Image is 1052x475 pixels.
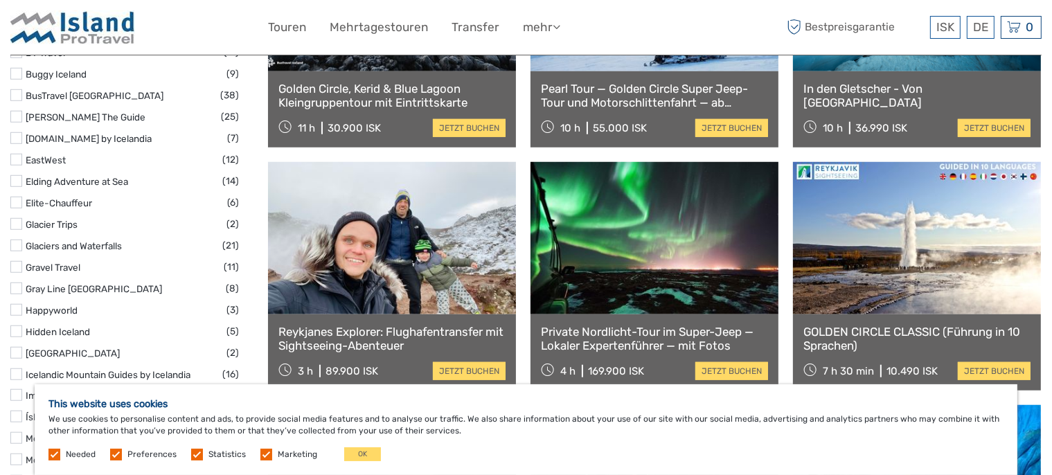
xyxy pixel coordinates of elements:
[326,365,378,377] div: 89.900 ISK
[855,122,907,134] div: 36.990 ISK
[541,325,768,353] a: Private Nordlicht-Tour im Super-Jeep — Lokaler Expertenführer — mit Fotos
[222,173,239,189] span: (14)
[803,325,1031,353] a: GOLDEN CIRCLE CLASSIC (Führung in 10 Sprachen)
[298,365,313,377] span: 3 h
[452,17,499,37] a: Transfer
[967,16,995,39] div: DE
[26,433,176,444] a: Mega Zipline [GEOGRAPHIC_DATA]
[560,122,580,134] span: 10 h
[208,449,246,460] label: Statistics
[886,365,938,377] div: 10.490 ISK
[784,16,927,39] span: Bestpreisgarantie
[588,365,644,377] div: 169.900 ISK
[26,369,190,380] a: Icelandic Mountain Guides by Icelandia
[695,362,768,380] a: jetzt buchen
[958,362,1031,380] a: jetzt buchen
[226,323,239,339] span: (5)
[26,390,121,401] a: Imagine Iceland Travel
[226,280,239,296] span: (8)
[26,219,78,230] a: Glacier Trips
[226,345,239,361] span: (2)
[221,109,239,125] span: (25)
[26,326,90,337] a: Hidden Iceland
[268,17,306,37] a: Touren
[593,122,647,134] div: 55.000 ISK
[298,122,315,134] span: 11 h
[224,259,239,275] span: (11)
[278,449,317,460] label: Marketing
[26,262,80,273] a: Gravel Travel
[26,305,78,316] a: Happyworld
[695,119,768,137] a: jetzt buchen
[226,302,239,318] span: (3)
[227,130,239,146] span: (7)
[541,82,768,110] a: Pearl Tour — Golden Circle Super Jeep-Tour und Motorschlittenfahrt — ab [GEOGRAPHIC_DATA]
[226,216,239,232] span: (2)
[26,133,152,144] a: [DOMAIN_NAME] by Icelandia
[803,82,1031,110] a: In den Gletscher - Von [GEOGRAPHIC_DATA]
[26,454,193,465] a: Mountaineers of [GEOGRAPHIC_DATA]
[222,238,239,253] span: (21)
[26,348,120,359] a: [GEOGRAPHIC_DATA]
[10,10,135,44] img: Iceland ProTravel
[48,398,1004,410] h5: This website uses cookies
[159,21,176,38] button: Open LiveChat chat widget
[278,325,506,353] a: Reykjanes Explorer: Flughafentransfer mit Sightseeing-Abenteuer
[344,447,381,461] button: OK
[227,195,239,210] span: (6)
[26,69,87,80] a: Buggy Iceland
[1024,20,1035,34] span: 0
[26,176,128,187] a: Elding Adventure at Sea
[26,240,122,251] a: Glaciers and Waterfalls
[19,24,157,35] p: We're away right now. Please check back later!
[66,449,96,460] label: Needed
[823,365,874,377] span: 7 h 30 min
[936,20,954,34] span: ISK
[823,122,843,134] span: 10 h
[330,17,428,37] a: Mehrtagestouren
[26,90,163,101] a: BusTravel [GEOGRAPHIC_DATA]
[35,384,1017,475] div: We use cookies to personalise content and ads, to provide social media features and to analyse ou...
[222,366,239,382] span: (16)
[26,283,162,294] a: Gray Line [GEOGRAPHIC_DATA]
[26,111,145,123] a: [PERSON_NAME] The Guide
[127,449,177,460] label: Preferences
[523,17,560,37] a: mehr
[226,66,239,82] span: (9)
[26,411,156,422] a: Íshestar/Ishestar Riding Tours
[220,87,239,103] span: (38)
[433,119,506,137] a: jetzt buchen
[560,365,576,377] span: 4 h
[26,197,92,208] a: Elite-Chauffeur
[278,82,506,110] a: Golden Circle, Kerid & Blue Lagoon Kleingruppentour mit Eintrittskarte
[433,362,506,380] a: jetzt buchen
[26,154,66,165] a: EastWest
[222,152,239,168] span: (12)
[328,122,381,134] div: 30.900 ISK
[958,119,1031,137] a: jetzt buchen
